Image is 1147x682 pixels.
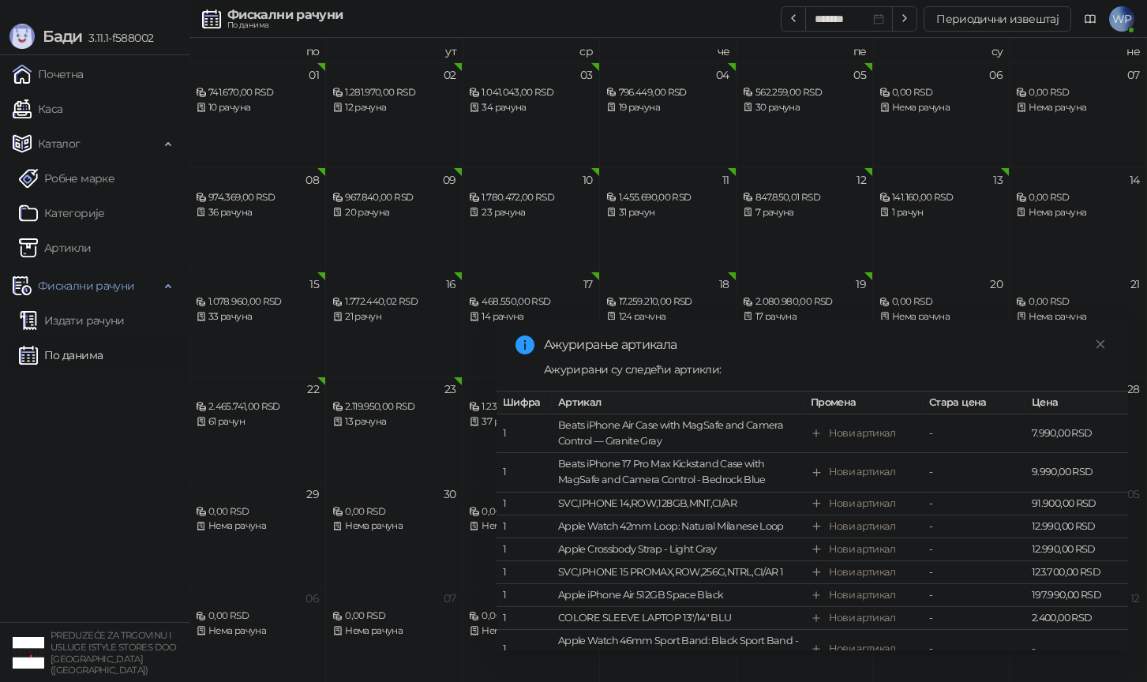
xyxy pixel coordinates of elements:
div: 7 рачуна [743,205,866,220]
td: 2025-09-20 [873,272,1010,377]
div: 1.041.043,00 RSD [469,85,592,100]
span: close [1095,339,1106,350]
div: Нема рачуна [469,624,592,639]
div: Нема рачуна [332,519,455,534]
td: 2025-09-24 [463,377,599,482]
th: Стара цена [923,392,1025,414]
div: 0,00 RSD [332,504,455,519]
div: Нема рачуна [196,519,319,534]
img: 64x64-companyLogo-77b92cf4-9946-4f36-9751-bf7bb5fd2c7d.png [13,637,44,669]
div: Нови артикал [829,587,895,603]
div: 04 [716,69,729,81]
div: 30 рачуна [743,100,866,115]
td: 123.700,00 RSD [1025,561,1128,584]
div: 967.840,00 RSD [332,190,455,205]
div: 02 [444,69,456,81]
div: 13 рачуна [332,414,455,429]
td: 1 [497,515,552,538]
div: 1.772.440,02 RSD [332,294,455,309]
td: 2025-09-19 [737,272,873,377]
div: 1.078.960,00 RSD [196,294,319,309]
div: 19 рачуна [606,100,729,115]
div: Ажурирање артикала [544,335,1109,354]
td: 2025-09-06 [873,62,1010,167]
div: 796.449,00 RSD [606,85,729,100]
div: 05 [1127,489,1140,500]
td: 7.990,00 RSD [1025,414,1128,453]
div: 21 рачун [332,309,455,324]
div: 13 [993,174,1003,185]
div: 0,00 RSD [469,609,592,624]
div: 29 [306,489,319,500]
div: 0,00 RSD [1016,294,1139,309]
td: Apple Watch 46mm Sport Band: Black Sport Band - XL [552,630,804,669]
td: - [923,453,1025,492]
td: 2025-09-21 [1010,272,1146,377]
div: 20 [990,279,1003,290]
a: Close [1092,335,1109,353]
div: 0,00 RSD [469,504,592,519]
td: - [923,515,1025,538]
th: ут [326,38,463,62]
td: 2025-09-04 [600,62,737,167]
div: 37 рачуна [469,414,592,429]
div: Нема рачуна [1016,100,1139,115]
td: - [923,538,1025,561]
td: 2025-09-05 [737,62,873,167]
td: 1 [497,492,552,515]
td: - [1025,630,1128,669]
div: Нови артикал [829,610,895,626]
div: Нови артикал [829,464,895,480]
th: ср [463,38,599,62]
td: 2025-09-14 [1010,167,1146,272]
div: 10 рачуна [196,100,319,115]
div: 21 [1130,279,1140,290]
div: 22 [307,384,319,395]
div: 61 рачун [196,414,319,429]
div: 10 [583,174,593,185]
a: Документација [1078,6,1103,32]
div: 15 [309,279,319,290]
div: 0,00 RSD [1016,85,1139,100]
div: 19 [856,279,866,290]
td: 1 [497,584,552,607]
td: 1 [497,538,552,561]
td: 2025-09-07 [1010,62,1146,167]
div: 2.465.741,00 RSD [196,399,319,414]
th: Артикал [552,392,804,414]
td: 2025-09-18 [600,272,737,377]
div: 03 [580,69,593,81]
td: Beats iPhone Air Case with MagSafe and Camera Control — Granite Gray [552,414,804,453]
div: 2.119.950,00 RSD [332,399,455,414]
th: по [189,38,326,62]
td: 2025-09-10 [463,167,599,272]
div: 23 [444,384,456,395]
td: SVC,IPHONE 15 PROMAX,ROW,256G,NTRL,CI/AR 1 [552,561,804,584]
div: 06 [989,69,1003,81]
td: 2025-09-22 [189,377,326,482]
div: 20 рачуна [332,205,455,220]
div: 1 рачун [879,205,1003,220]
td: 2025-09-03 [463,62,599,167]
th: пе [737,38,873,62]
div: Нема рачуна [1016,205,1139,220]
th: не [1010,38,1146,62]
div: 11 [722,174,729,185]
td: 2025-09-11 [600,167,737,272]
div: 23 рачуна [469,205,592,220]
div: 34 рачуна [469,100,592,115]
div: Фискални рачуни [227,9,343,21]
td: Beats iPhone 17 Pro Max Kickstand Case with MagSafe and Camera Control - Bedrock Blue [552,453,804,492]
span: 3.11.1-f588002 [82,31,153,45]
td: 2025-09-01 [189,62,326,167]
th: че [600,38,737,62]
div: 12 [1130,593,1140,604]
th: Шифра [497,392,552,414]
div: Нови артикал [829,564,895,580]
td: 2025-10-01 [463,482,599,586]
th: Цена [1025,392,1128,414]
div: 09 [443,174,456,185]
div: 124 рачуна [606,309,729,324]
td: 12.990,00 RSD [1025,538,1128,561]
div: 974.369,00 RSD [196,190,319,205]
